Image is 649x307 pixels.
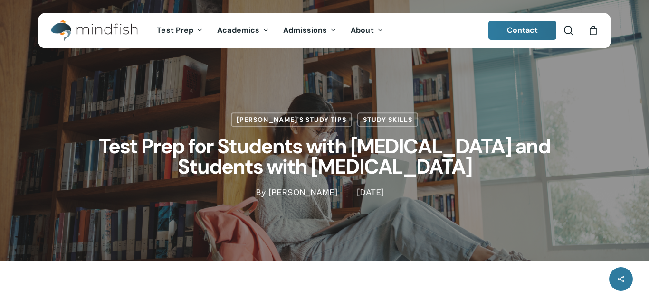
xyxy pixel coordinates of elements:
a: Admissions [276,27,344,35]
span: About [351,25,374,35]
span: Academics [217,25,259,35]
span: By [256,189,266,196]
h1: Test Prep for Students with [MEDICAL_DATA] and Students with [MEDICAL_DATA] [87,127,562,186]
span: Test Prep [157,25,193,35]
a: Cart [588,25,598,36]
a: Study Skills [357,112,418,127]
a: Test Prep [150,27,210,35]
a: Contact [488,21,557,40]
a: [PERSON_NAME] [268,187,337,197]
nav: Main Menu [150,13,390,48]
a: [PERSON_NAME]'s Study Tips [231,112,352,127]
header: Main Menu [38,13,611,48]
span: Contact [507,25,538,35]
span: [DATE] [347,189,393,196]
a: About [344,27,391,35]
span: Admissions [283,25,327,35]
a: Academics [210,27,276,35]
